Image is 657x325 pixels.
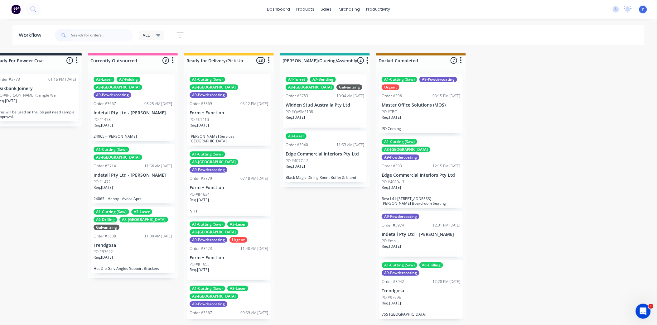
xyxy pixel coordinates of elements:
[190,229,238,235] div: A8-[GEOGRAPHIC_DATA]
[94,209,129,215] div: A1-Cutting (Saw)
[94,101,116,107] div: Order #3667
[71,29,133,41] input: Search for orders...
[283,131,367,182] div: A3-LaserOrder #394011:53 AM [DATE]Edge Commercial Interiors Pty LtdPO #4077-12Req.[DATE]Black Mag...
[382,185,401,190] p: Req. [DATE]
[190,167,227,173] div: A9-Powdercoating
[432,93,460,99] div: 03:15 PM [DATE]
[382,126,460,131] p: PO Coming
[94,243,172,248] p: Trendgosa
[286,142,308,148] div: Order #3940
[94,134,172,139] p: 24065 - [PERSON_NAME]
[190,77,225,82] div: A1-Cutting (Saw)
[187,149,271,216] div: A1-Cutting (Saw)A8-[GEOGRAPHIC_DATA]A9-PowdercoatingOrder #337907:18 AM [DATE]Form + FunctionPO #...
[286,109,313,115] p: PO #QVSM5108
[94,249,113,255] p: PO #97622
[286,158,308,164] p: PO #4077-12
[94,225,119,230] div: Galvanizing
[94,163,116,169] div: Order #3714
[363,5,393,14] div: productivity
[286,103,364,108] p: Widden Stud Australia Pty Ltd
[190,310,212,316] div: Order #3567
[187,219,271,280] div: A1-Cutting (Saw)A3-LaserA8-[GEOGRAPHIC_DATA]A9-PowdercoatingUrgentOrder #342311:48 AM [DATE]Form ...
[190,101,212,107] div: Order #3369
[336,84,362,90] div: Galvanizing
[382,163,404,169] div: Order #3931
[144,101,172,107] div: 08:25 AM [DATE]
[419,262,443,268] div: A6-Drilling
[286,175,364,180] p: Black Magic Dining Room Buffet & Island
[94,173,172,178] p: Indetail Pty Ltd - [PERSON_NAME]
[382,103,460,108] p: Master Office Solutions (MOS)
[240,310,268,316] div: 09:59 AM [DATE]
[190,134,268,143] p: [PERSON_NAME] Services [GEOGRAPHIC_DATA]
[190,301,227,307] div: A9-Powdercoating
[382,232,460,237] p: Indetail Pty Ltd - [PERSON_NAME]
[382,77,417,82] div: A1-Cutting (Saw)
[190,255,268,260] p: Form + Function
[94,92,131,98] div: A9-Powdercoating
[119,217,168,222] div: A8-[GEOGRAPHIC_DATA]
[117,77,140,82] div: A7-Folding
[94,84,142,90] div: A8-[GEOGRAPHIC_DATA]
[336,93,364,99] div: 10:04 AM [DATE]
[382,196,460,206] p: Rest L41 [STREET_ADDRESS][PERSON_NAME] Boardroom Seating
[190,185,268,190] p: Form + Function
[190,286,225,291] div: A1-Cutting (Saw)
[382,222,404,228] div: Order #3974
[190,246,212,251] div: Order #3423
[293,5,317,14] div: products
[144,233,172,239] div: 11:00 AM [DATE]
[190,294,238,299] div: A8-[GEOGRAPHIC_DATA]
[190,84,238,90] div: A8-[GEOGRAPHIC_DATA]
[379,136,463,208] div: A1-Cutting (Saw)A8-[GEOGRAPHIC_DATA]A9-PowdercoatingOrder #393112:15 PM [DATE]Edge Commercial Int...
[190,122,209,128] p: Req. [DATE]
[94,233,116,239] div: Order #3838
[94,77,114,82] div: A3-Laser
[379,211,463,257] div: A9-PowdercoatingOrder #397412:31 PM [DATE]Indetail Pty Ltd - [PERSON_NAME]PO #moReq.[DATE]
[286,133,307,139] div: A3-Laser
[94,185,113,190] p: Req. [DATE]
[382,173,460,178] p: Edge Commercial Interiors Pty Ltd
[190,192,210,197] p: PO #JF1634
[48,77,76,82] div: 01:15 PM [DATE]
[94,266,172,271] p: Hot Dip Galv Angles Support Brackets
[190,176,212,181] div: Order #3379
[94,122,113,128] p: Req. [DATE]
[190,159,238,165] div: A8-[GEOGRAPHIC_DATA]
[240,246,268,251] div: 11:48 AM [DATE]
[379,74,463,133] div: A1-Cutting (Saw)A9-PowdercoatingUrgentOrder #396103:15 PM [DATE]Master Office Solutions (MOS)PO #...
[382,179,404,185] p: PO #4080-17
[642,7,644,12] span: P
[264,5,293,14] a: dashboard
[240,176,268,181] div: 07:18 AM [DATE]
[382,109,397,115] p: PO #TBC
[382,155,419,160] div: A9-Powdercoating
[94,147,129,152] div: A1-Cutting (Saw)
[283,74,367,128] div: A4-TurretA7-BendingA8-[GEOGRAPHIC_DATA]GalvanizingOrder #378310:04 AM [DATE]Widden Stud Australia...
[382,93,404,99] div: Order #3961
[94,155,142,160] div: A8-[GEOGRAPHIC_DATA]
[382,270,419,276] div: A9-Powdercoating
[11,5,21,14] img: Factory
[432,163,460,169] div: 12:15 PM [DATE]
[229,237,247,243] div: Urgent
[335,5,363,14] div: purchasing
[94,217,117,222] div: A6-Drilling
[649,304,654,309] span: 1
[227,222,248,227] div: A3-Laser
[286,77,308,82] div: A4-Turret
[382,244,401,249] p: Req. [DATE]
[382,214,419,219] div: A9-Powdercoating
[336,142,364,148] div: 11:53 AM [DATE]
[190,237,227,243] div: A9-Powdercoating
[382,295,401,300] p: PO #97995
[190,151,225,157] div: A1-Cutting (Saw)
[190,110,268,116] p: Form + Function
[190,222,225,227] div: A1-Cutting (Saw)
[190,261,210,267] p: PO #JF1655
[432,222,460,228] div: 12:31 PM [DATE]
[382,279,404,284] div: Order #3942
[190,209,268,213] p: NFH
[286,151,364,157] p: Edge Commercial Interiors Pty Ltd
[144,163,172,169] div: 11:56 AM [DATE]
